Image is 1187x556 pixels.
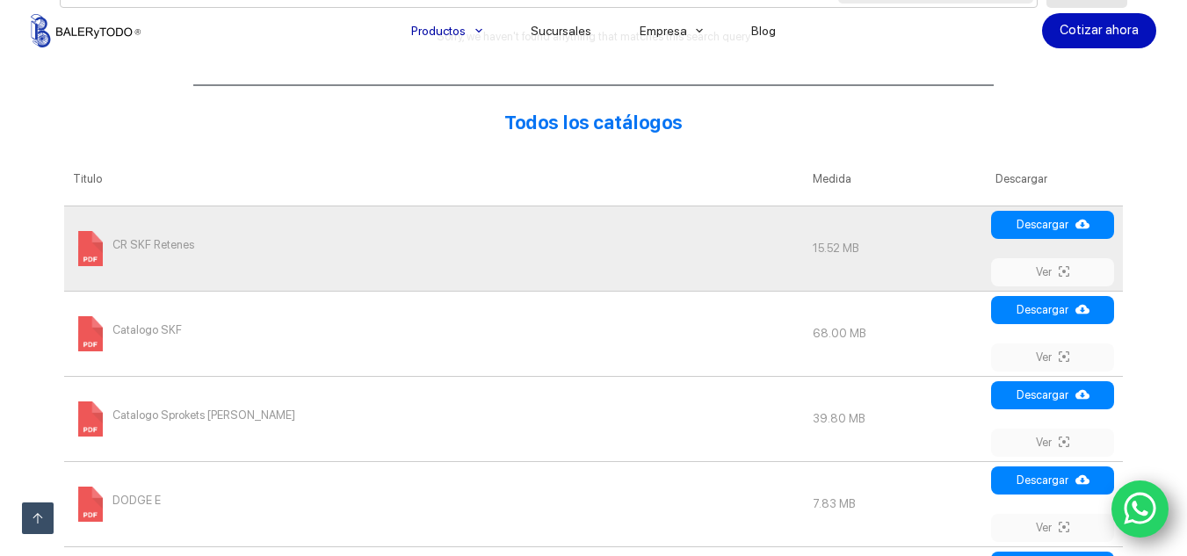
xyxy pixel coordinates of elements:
[1042,13,1156,48] a: Cotizar ahora
[991,381,1114,409] a: Descargar
[73,497,161,510] a: DODGE E
[73,412,295,425] a: Catalogo Sprokets [PERSON_NAME]
[991,343,1114,372] a: Ver
[804,291,987,376] td: 68.00 MB
[804,461,987,546] td: 7.83 MB
[31,14,141,47] img: Balerytodo
[64,153,804,206] th: Titulo
[987,153,1123,206] th: Descargar
[73,242,194,255] a: CR SKF Retenes
[804,376,987,461] td: 39.80 MB
[1111,480,1169,538] a: WhatsApp
[991,258,1114,286] a: Ver
[991,296,1114,324] a: Descargar
[112,231,194,259] span: CR SKF Retenes
[804,206,987,291] td: 15.52 MB
[22,502,54,534] a: Ir arriba
[73,327,182,340] a: Catalogo SKF
[504,112,683,134] strong: Todos los catálogos
[991,466,1114,495] a: Descargar
[991,514,1114,542] a: Ver
[804,153,987,206] th: Medida
[991,211,1114,239] a: Descargar
[112,487,161,515] span: DODGE E
[112,316,182,344] span: Catalogo SKF
[991,429,1114,457] a: Ver
[112,401,295,430] span: Catalogo Sprokets [PERSON_NAME]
